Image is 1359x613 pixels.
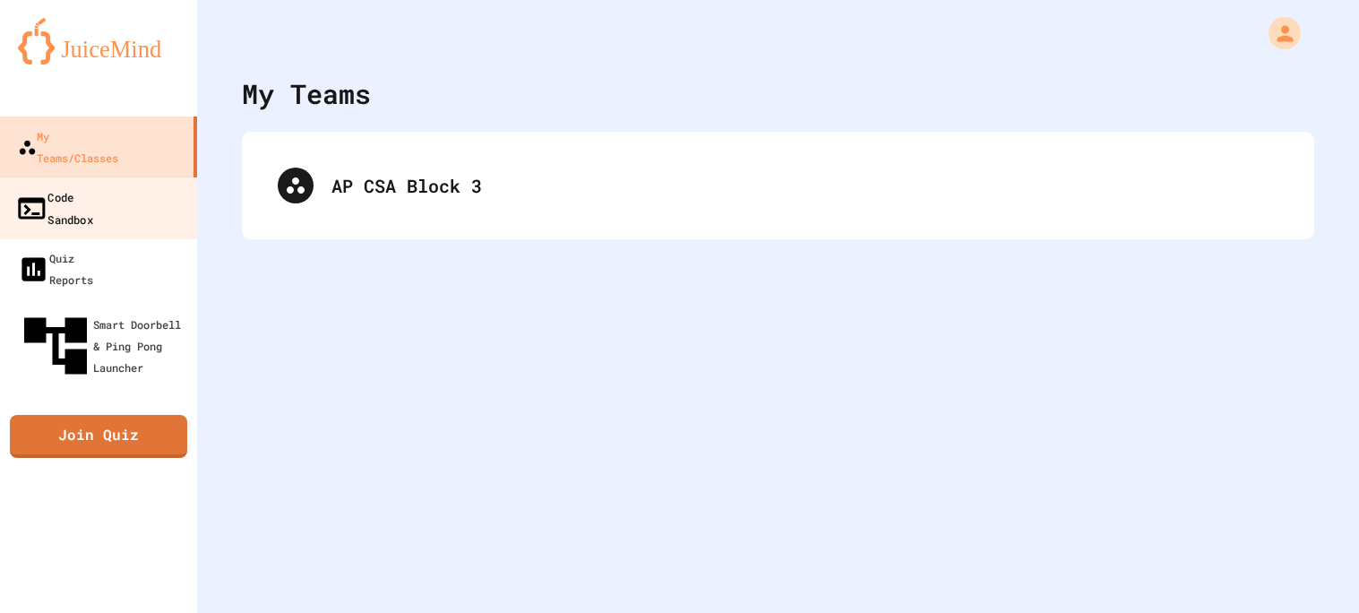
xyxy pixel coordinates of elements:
a: Join Quiz [10,415,187,458]
div: My Teams [242,73,371,114]
div: Code Sandbox [15,186,93,229]
div: Smart Doorbell & Ping Pong Launcher [18,308,190,384]
img: logo-orange.svg [18,18,179,65]
div: AP CSA Block 3 [260,150,1296,221]
div: My Account [1250,13,1305,54]
div: Quiz Reports [18,247,93,290]
div: My Teams/Classes [18,125,118,168]
div: AP CSA Block 3 [331,172,1278,199]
